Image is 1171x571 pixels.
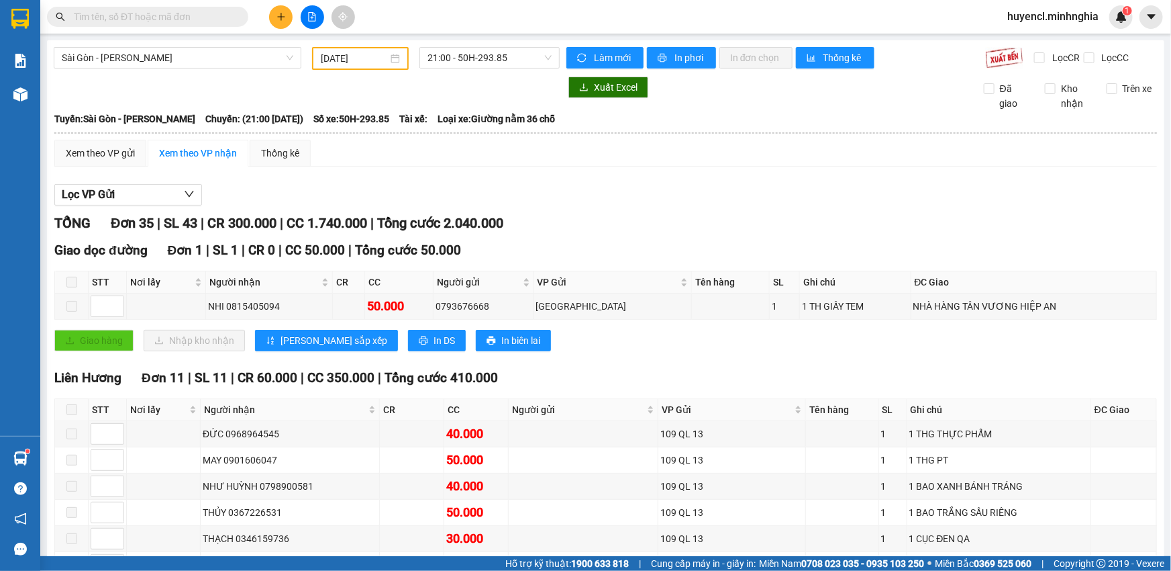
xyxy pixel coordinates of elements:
span: search [56,12,65,21]
span: sync [577,53,589,64]
span: aim [338,12,348,21]
span: ⚪️ [927,561,931,566]
div: 109 QL 13 [660,479,803,494]
span: | [201,215,204,231]
div: 109 QL 13 [660,531,803,546]
span: Tổng cước 410.000 [385,370,498,386]
span: Miền Bắc [935,556,1031,571]
div: 1 [881,453,905,468]
b: Tuyến: Sài Gòn - [PERSON_NAME] [54,114,195,124]
input: Tìm tên, số ĐT hoặc mã đơn [74,9,232,24]
button: syncLàm mới [566,47,644,69]
img: solution-icon [13,54,28,68]
span: Lọc VP Gửi [62,186,115,203]
div: NHI 0815405094 [208,299,330,314]
span: Người gửi [512,402,644,417]
span: Liên Hương [54,370,121,386]
span: Loại xe: Giường nằm 36 chỗ [438,112,555,126]
span: sort-ascending [266,336,275,347]
span: message [14,543,27,556]
button: printerIn phơi [647,47,716,69]
img: logo-vxr [11,9,29,29]
span: printer [487,336,496,347]
button: In đơn chọn [719,47,793,69]
span: Làm mới [594,50,633,65]
th: Tên hàng [806,399,879,421]
span: SL 1 [213,243,238,258]
span: question-circle [14,482,27,495]
div: 109 QL 13 [660,505,803,520]
td: 109 QL 13 [658,447,806,474]
button: uploadGiao hàng [54,330,134,351]
span: CC 50.000 [285,243,345,258]
td: 109 QL 13 [658,474,806,500]
td: Sài Gòn [534,294,692,320]
span: | [639,556,641,571]
div: 50.000 [367,297,431,316]
span: CR 300.000 [207,215,276,231]
span: caret-down [1145,11,1158,23]
th: Ghi chú [907,399,1091,421]
div: 50.000 [446,503,506,522]
button: printerIn biên lai [476,330,551,351]
button: bar-chartThống kê [796,47,874,69]
span: In phơi [674,50,705,65]
div: 1 TH GIẤY TEM [802,299,909,314]
div: 1 [881,479,905,494]
span: Trên xe [1117,81,1158,96]
strong: 0708 023 035 - 0935 103 250 [801,558,924,569]
span: TỔNG [54,215,91,231]
span: Xuất Excel [594,80,638,95]
div: 1 BAO XANH BÁNH TRÁNG [909,479,1088,494]
span: | [188,370,191,386]
td: 109 QL 13 [658,500,806,526]
span: | [348,243,352,258]
button: Lọc VP Gửi [54,184,202,206]
span: 1 [1125,6,1129,15]
span: CC 350.000 [307,370,374,386]
button: sort-ascending[PERSON_NAME] sắp xếp [255,330,398,351]
span: Đơn 35 [111,215,154,231]
div: 1 [881,427,905,441]
div: ĐỨC 0968964545 [203,427,377,441]
div: 109 QL 13 [660,453,803,468]
span: Tổng cước 2.040.000 [377,215,503,231]
div: 109 QL 13 [660,427,803,441]
span: Đơn 1 [168,243,203,258]
span: file-add [307,12,317,21]
input: 11/10/2025 [321,51,388,66]
span: | [206,243,209,258]
th: Ghi chú [800,271,911,294]
button: printerIn DS [408,330,466,351]
div: 1 [881,531,905,546]
div: 1 THG PT [909,453,1088,468]
span: printer [658,53,669,64]
span: Thống kê [823,50,864,65]
span: CR 0 [248,243,275,258]
span: VP Gửi [538,275,678,290]
span: SL 11 [195,370,227,386]
span: | [157,215,160,231]
span: download [579,83,589,93]
img: warehouse-icon [13,451,28,466]
th: SL [770,271,800,294]
span: | [378,370,381,386]
sup: 1 [26,449,30,453]
span: | [242,243,245,258]
div: 1 BAO TRẮNG SẦU RIÊNG [909,505,1088,520]
span: CC 1.740.000 [287,215,367,231]
span: Hỗ trợ kỹ thuật: [505,556,629,571]
th: CR [380,399,444,421]
sup: 1 [1123,6,1132,15]
span: Sài Gòn - Phan Rí [62,48,293,68]
div: 50.000 [446,451,506,470]
div: 0793676668 [436,299,531,314]
div: 1 [772,299,797,314]
button: downloadNhập kho nhận [144,330,245,351]
img: 9k= [985,47,1023,69]
span: | [278,243,282,258]
span: Cung cấp máy in - giấy in: [651,556,756,571]
div: Xem theo VP gửi [66,146,135,161]
div: 40.000 [446,425,506,443]
th: CC [444,399,509,421]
